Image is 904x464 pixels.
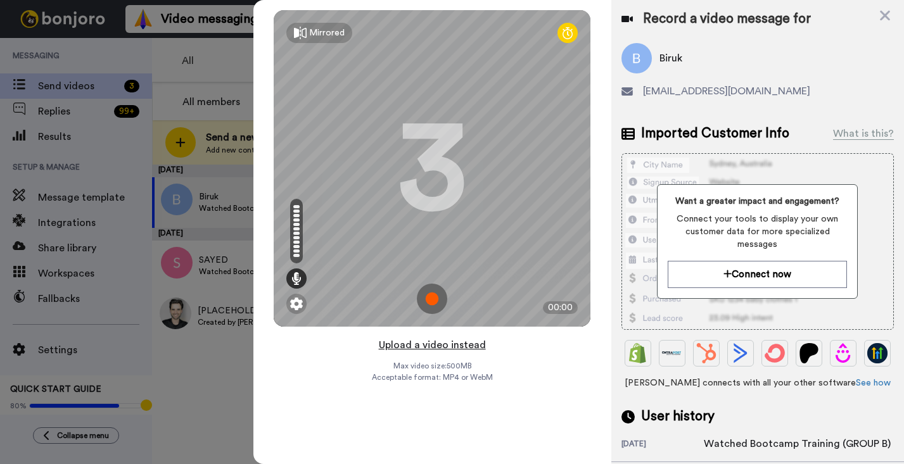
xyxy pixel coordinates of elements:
[641,124,789,143] span: Imported Customer Info
[668,195,847,208] span: Want a greater impact and engagement?
[393,361,471,371] span: Max video size: 500 MB
[662,343,682,363] img: Ontraport
[397,121,467,216] div: 3
[856,379,891,387] a: See how
[730,343,751,363] img: ActiveCampaign
[704,436,891,451] div: Watched Bootcamp Training (GROUP B)
[867,343,888,363] img: GoHighLevel
[621,377,894,389] span: [PERSON_NAME] connects with all your other software
[375,337,490,353] button: Upload a video instead
[668,213,847,251] span: Connect your tools to display your own customer data for more specialized messages
[628,343,648,363] img: Shopify
[372,372,493,382] span: Acceptable format: MP4 or WebM
[668,261,847,288] button: Connect now
[543,301,578,314] div: 00:00
[290,298,303,310] img: ic_gear.svg
[417,284,447,314] img: ic_record_start.svg
[696,343,716,363] img: Hubspot
[799,343,819,363] img: Patreon
[621,439,704,451] div: [DATE]
[833,126,894,141] div: What is this?
[765,343,785,363] img: ConvertKit
[641,407,715,426] span: User history
[643,84,810,99] span: [EMAIL_ADDRESS][DOMAIN_NAME]
[833,343,853,363] img: Drip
